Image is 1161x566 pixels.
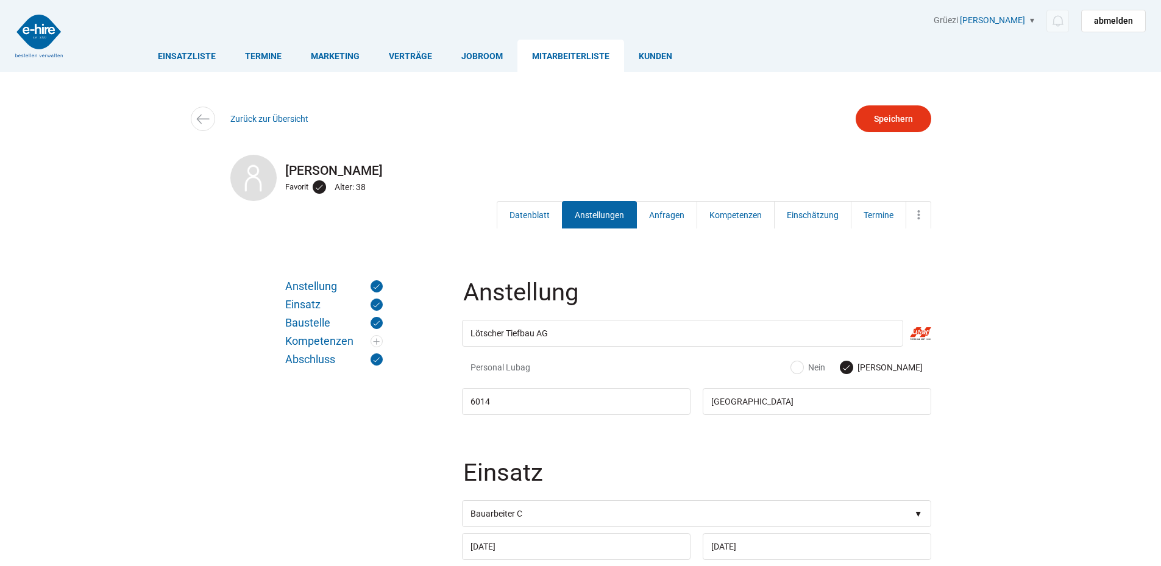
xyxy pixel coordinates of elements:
img: icon-arrow-left.svg [194,110,211,128]
a: Kompetenzen [697,201,775,228]
a: abmelden [1081,10,1146,32]
label: [PERSON_NAME] [840,361,923,373]
label: Nein [791,361,825,373]
input: Einsatz bis (Tag oder Monate) [703,533,931,560]
a: Anstellung [285,280,383,292]
a: Einschätzung [774,201,851,228]
input: Firma [462,320,903,347]
legend: Einsatz [462,461,934,500]
a: Termine [851,201,906,228]
a: Marketing [296,40,374,72]
a: Kompetenzen [285,335,383,347]
a: Datenblatt [497,201,563,228]
span: Personal Lubag [470,361,620,373]
input: Arbeitsort PLZ [462,388,691,415]
input: Einsatz von (Tag oder Jahr) [462,533,691,560]
a: Anfragen [636,201,697,228]
a: Anstellungen [562,201,637,228]
input: Arbeitsort Ort [703,388,931,415]
img: icon-notification.svg [1050,13,1065,29]
a: Einsatzliste [143,40,230,72]
input: Speichern [856,105,931,132]
div: Grüezi [934,15,1146,32]
a: Mitarbeiterliste [517,40,624,72]
a: Baustelle [285,317,383,329]
a: Verträge [374,40,447,72]
a: Abschluss [285,353,383,366]
a: Zurück zur Übersicht [230,114,308,124]
h2: [PERSON_NAME] [230,163,931,178]
a: Jobroom [447,40,517,72]
a: Kunden [624,40,687,72]
a: Einsatz [285,299,383,311]
a: Termine [230,40,296,72]
a: [PERSON_NAME] [960,15,1025,25]
div: Alter: 38 [335,179,369,195]
img: logo2.png [15,15,63,57]
legend: Anstellung [462,280,934,320]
